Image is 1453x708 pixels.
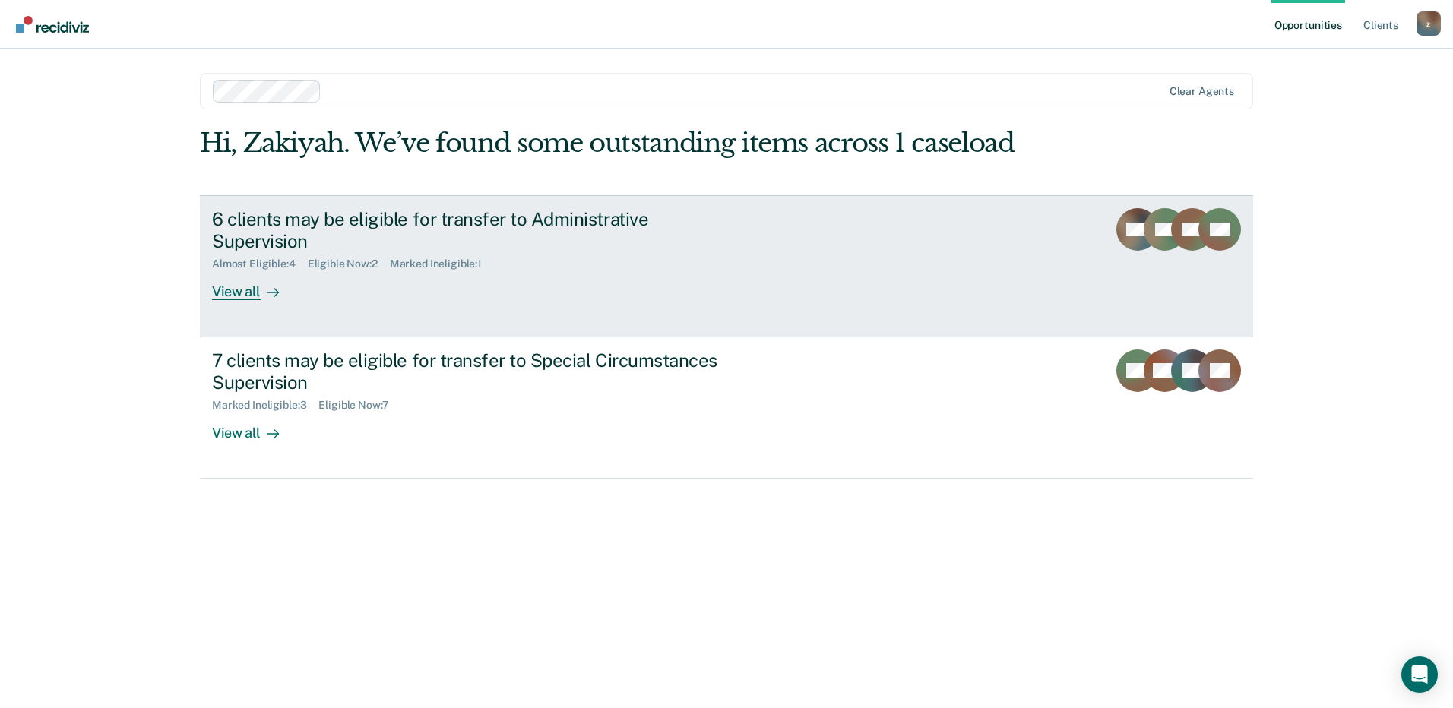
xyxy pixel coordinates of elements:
[1417,11,1441,36] div: z
[390,258,494,270] div: Marked Ineligible : 1
[1417,11,1441,36] button: Profile dropdown button
[318,399,400,412] div: Eligible Now : 7
[1170,85,1234,98] div: Clear agents
[212,270,297,300] div: View all
[200,337,1253,479] a: 7 clients may be eligible for transfer to Special Circumstances SupervisionMarked Ineligible:3Eli...
[212,349,745,394] div: 7 clients may be eligible for transfer to Special Circumstances Supervision
[212,412,297,441] div: View all
[200,128,1043,159] div: Hi, Zakiyah. We’ve found some outstanding items across 1 caseload
[16,16,89,33] img: Recidiviz
[212,258,308,270] div: Almost Eligible : 4
[212,208,745,252] div: 6 clients may be eligible for transfer to Administrative Supervision
[212,399,318,412] div: Marked Ineligible : 3
[308,258,390,270] div: Eligible Now : 2
[200,195,1253,337] a: 6 clients may be eligible for transfer to Administrative SupervisionAlmost Eligible:4Eligible Now...
[1401,656,1438,693] div: Open Intercom Messenger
